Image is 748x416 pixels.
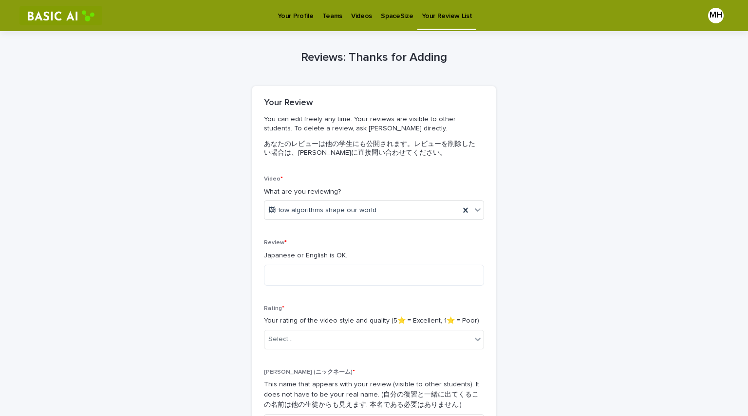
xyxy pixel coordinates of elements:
[19,6,102,25] img: RtIB8pj2QQiOZo6waziI
[264,98,313,109] h2: Your Review
[264,115,480,132] p: You can edit freely any time. Your reviews are visible to other students. To delete a review, ask...
[264,316,484,326] p: Your rating of the video style and quality (5⭐️ = Excellent, 1⭐️ = Poor)
[252,51,496,65] h1: Reviews: Thanks for Adding
[264,251,484,261] p: Japanese or English is OK.
[264,176,283,182] span: Video
[268,205,376,216] span: 🖼How algorithms shape our world
[268,334,293,344] div: Select...
[264,380,484,410] p: This name that appears with your review (visible to other students). It does not have to be your ...
[264,369,355,375] span: [PERSON_NAME] (ニックネーム)
[264,187,484,197] p: What are you reviewing?
[264,306,284,311] span: Rating
[708,8,724,23] div: MH
[264,140,480,157] p: あなたのレビューは他の学生にも公開されます。レビューを削除したい場合は、[PERSON_NAME]に直接問い合わせてください。
[264,240,287,246] span: Review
